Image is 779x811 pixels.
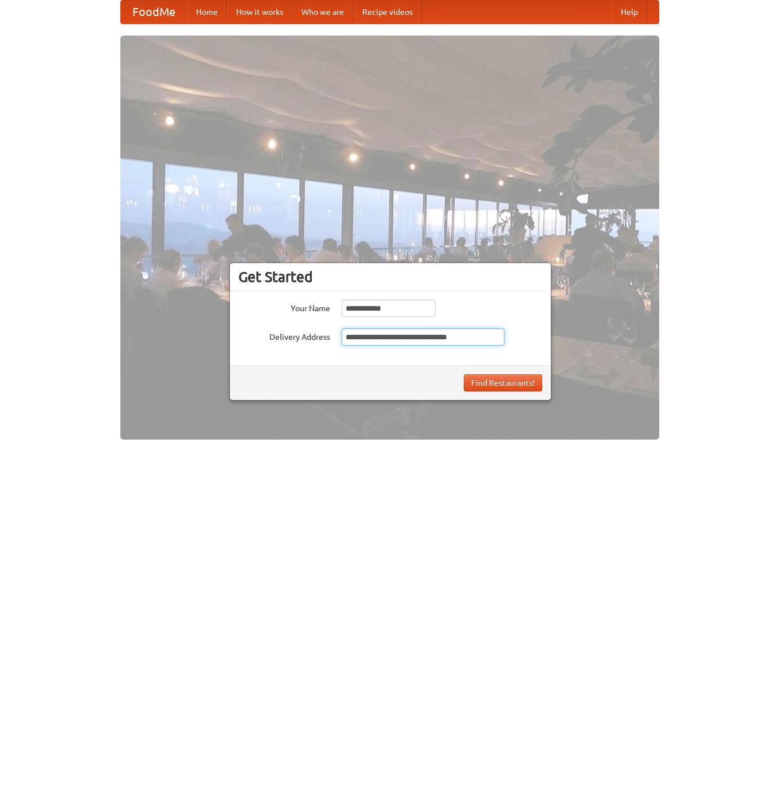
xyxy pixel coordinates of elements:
a: How it works [227,1,292,23]
button: Find Restaurants! [464,374,542,391]
a: Home [187,1,227,23]
label: Your Name [238,300,330,314]
a: FoodMe [121,1,187,23]
a: Recipe videos [353,1,422,23]
h3: Get Started [238,268,542,285]
label: Delivery Address [238,328,330,343]
a: Who we are [292,1,353,23]
a: Help [612,1,647,23]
